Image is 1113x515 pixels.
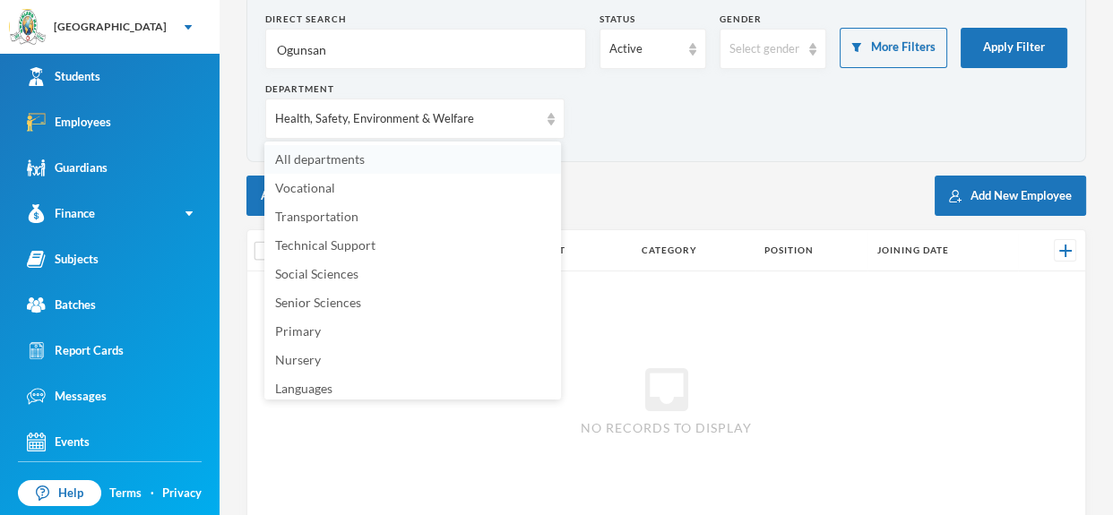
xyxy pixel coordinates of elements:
[275,209,358,224] span: Transportation
[729,40,800,58] div: Select gender
[27,113,111,132] div: Employees
[27,387,107,406] div: Messages
[275,30,576,70] input: Name, Emp. No, Phone number, Email Address
[581,418,752,437] span: No records to display
[840,28,946,68] button: More Filters
[609,40,680,58] div: Active
[935,176,1086,216] button: Add New Employee
[275,266,358,281] span: Social Sciences
[275,295,361,310] span: Senior Sciences
[18,480,101,507] a: Help
[275,151,365,167] span: All departments
[246,176,331,216] button: Actions
[1059,245,1072,257] img: +
[265,82,565,96] div: Department
[275,237,375,253] span: Technical Support
[600,13,706,26] div: Status
[27,433,90,451] div: Events
[27,67,100,86] div: Students
[633,230,755,271] th: Category
[275,110,539,128] div: Health, Safety, Environment & Welfare
[109,485,142,502] a: Terms
[275,180,335,195] span: Vocational
[27,204,95,223] div: Finance
[275,381,332,396] span: Languages
[151,485,154,502] div: ·
[961,28,1067,68] button: Apply Filter
[265,13,586,26] div: Direct Search
[162,485,202,502] a: Privacy
[638,361,695,418] i: inbox
[755,230,867,271] th: Position
[720,13,826,26] div: Gender
[27,159,108,177] div: Guardians
[275,352,321,367] span: Nursery
[27,250,99,269] div: Subjects
[54,19,167,35] div: [GEOGRAPHIC_DATA]
[10,10,46,46] img: logo
[867,230,1017,271] th: Joining Date
[27,341,124,360] div: Report Cards
[27,296,96,314] div: Batches
[275,323,321,339] span: Primary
